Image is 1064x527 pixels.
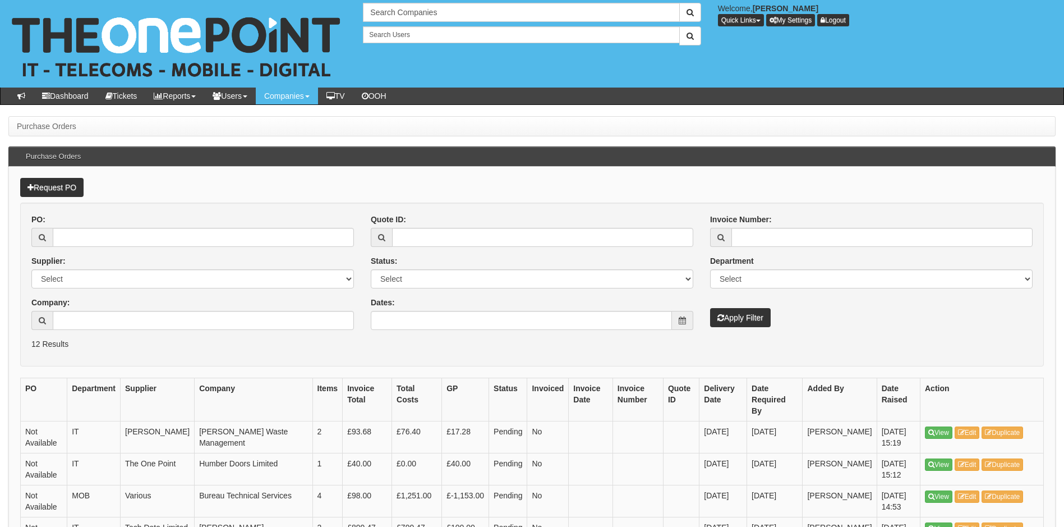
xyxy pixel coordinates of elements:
[753,4,818,13] b: [PERSON_NAME]
[67,421,121,453] td: IT
[442,378,489,421] th: GP
[699,421,747,453] td: [DATE]
[718,14,764,26] button: Quick Links
[699,453,747,485] td: [DATE]
[363,3,679,22] input: Search Companies
[195,421,312,453] td: [PERSON_NAME] Waste Management
[803,378,877,421] th: Added By
[121,485,195,517] td: Various
[489,421,527,453] td: Pending
[31,338,1033,350] p: 12 Results
[392,485,442,517] td: £1,251.00
[817,14,849,26] a: Logout
[392,378,442,421] th: Total Costs
[318,88,353,104] a: TV
[34,88,97,104] a: Dashboard
[925,459,952,471] a: View
[17,121,76,132] li: Purchase Orders
[955,491,980,503] a: Edit
[527,378,569,421] th: Invoiced
[663,378,699,421] th: Quote ID
[442,421,489,453] td: £17.28
[195,378,312,421] th: Company
[955,427,980,439] a: Edit
[699,378,747,421] th: Delivery Date
[569,378,613,421] th: Invoice Date
[955,459,980,471] a: Edit
[195,485,312,517] td: Bureau Technical Services
[312,378,343,421] th: Items
[121,378,195,421] th: Supplier
[747,378,803,421] th: Date Required By
[925,491,952,503] a: View
[489,485,527,517] td: Pending
[312,421,343,453] td: 2
[67,378,121,421] th: Department
[195,453,312,485] td: Humber Doors Limited
[877,453,920,485] td: [DATE] 15:12
[392,453,442,485] td: £0.00
[312,453,343,485] td: 1
[21,421,67,453] td: Not Available
[877,485,920,517] td: [DATE] 14:53
[20,178,84,197] a: Request PO
[803,485,877,517] td: [PERSON_NAME]
[204,88,256,104] a: Users
[747,453,803,485] td: [DATE]
[343,485,392,517] td: £98.00
[363,26,679,43] input: Search Users
[121,421,195,453] td: [PERSON_NAME]
[97,88,146,104] a: Tickets
[766,14,816,26] a: My Settings
[699,485,747,517] td: [DATE]
[803,453,877,485] td: [PERSON_NAME]
[343,421,392,453] td: £93.68
[21,485,67,517] td: Not Available
[747,485,803,517] td: [DATE]
[312,485,343,517] td: 4
[920,378,1044,421] th: Action
[747,421,803,453] td: [DATE]
[982,491,1023,503] a: Duplicate
[371,297,395,308] label: Dates:
[121,453,195,485] td: The One Point
[710,308,771,327] button: Apply Filter
[256,88,318,104] a: Companies
[527,453,569,485] td: No
[145,88,204,104] a: Reports
[353,88,395,104] a: OOH
[371,255,397,267] label: Status:
[982,459,1023,471] a: Duplicate
[877,378,920,421] th: Date Raised
[392,421,442,453] td: £76.40
[925,427,952,439] a: View
[31,297,70,308] label: Company:
[442,453,489,485] td: £40.00
[21,378,67,421] th: PO
[67,485,121,517] td: MOB
[489,453,527,485] td: Pending
[67,453,121,485] td: IT
[343,378,392,421] th: Invoice Total
[442,485,489,517] td: £-1,153.00
[343,453,392,485] td: £40.00
[371,214,406,225] label: Quote ID:
[710,3,1064,26] div: Welcome,
[20,147,86,166] h3: Purchase Orders
[31,214,45,225] label: PO:
[982,427,1023,439] a: Duplicate
[710,255,754,267] label: Department
[31,255,66,267] label: Supplier:
[710,214,772,225] label: Invoice Number:
[21,453,67,485] td: Not Available
[877,421,920,453] td: [DATE] 15:19
[803,421,877,453] td: [PERSON_NAME]
[612,378,663,421] th: Invoice Number
[527,421,569,453] td: No
[489,378,527,421] th: Status
[527,485,569,517] td: No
